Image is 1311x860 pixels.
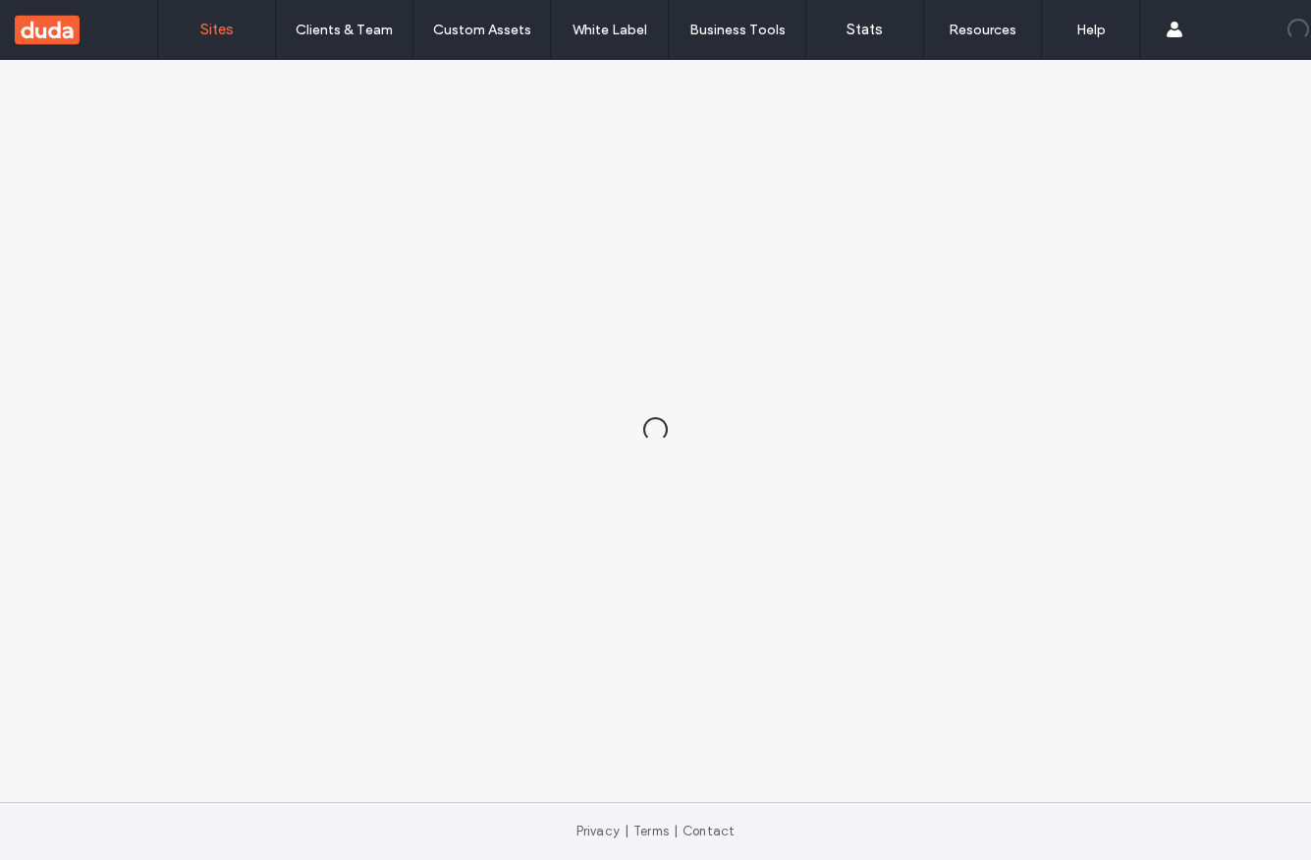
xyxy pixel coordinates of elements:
[683,824,735,838] a: Contact
[674,824,678,838] span: |
[1076,22,1106,38] label: Help
[949,22,1016,38] label: Resources
[296,22,393,38] label: Clients & Team
[633,824,669,838] a: Terms
[573,22,647,38] label: White Label
[689,22,786,38] label: Business Tools
[625,824,628,838] span: |
[847,21,883,38] label: Stats
[200,21,234,38] label: Sites
[576,824,620,838] a: Privacy
[433,22,531,38] label: Custom Assets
